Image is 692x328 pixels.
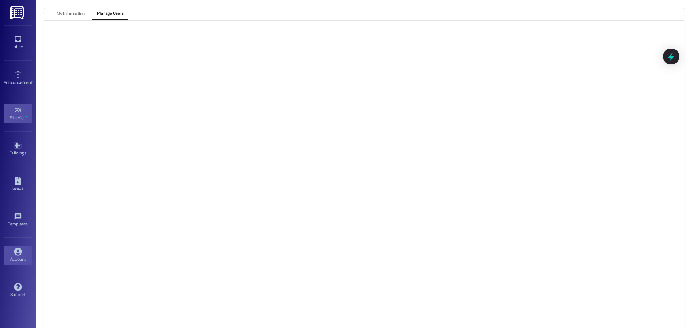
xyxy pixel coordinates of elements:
[4,246,32,265] a: Account
[4,104,32,123] a: Site Visit •
[26,114,27,119] span: •
[28,220,29,225] span: •
[32,79,33,84] span: •
[4,33,32,53] a: Inbox
[10,6,25,19] img: ResiDesk Logo
[4,139,32,159] a: Buildings
[4,210,32,230] a: Templates •
[59,35,674,323] iframe: To enrich screen reader interactions, please activate Accessibility in Grammarly extension settings
[52,8,89,20] button: My Information
[92,8,128,20] button: Manage Users
[4,175,32,194] a: Leads
[4,281,32,300] a: Support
